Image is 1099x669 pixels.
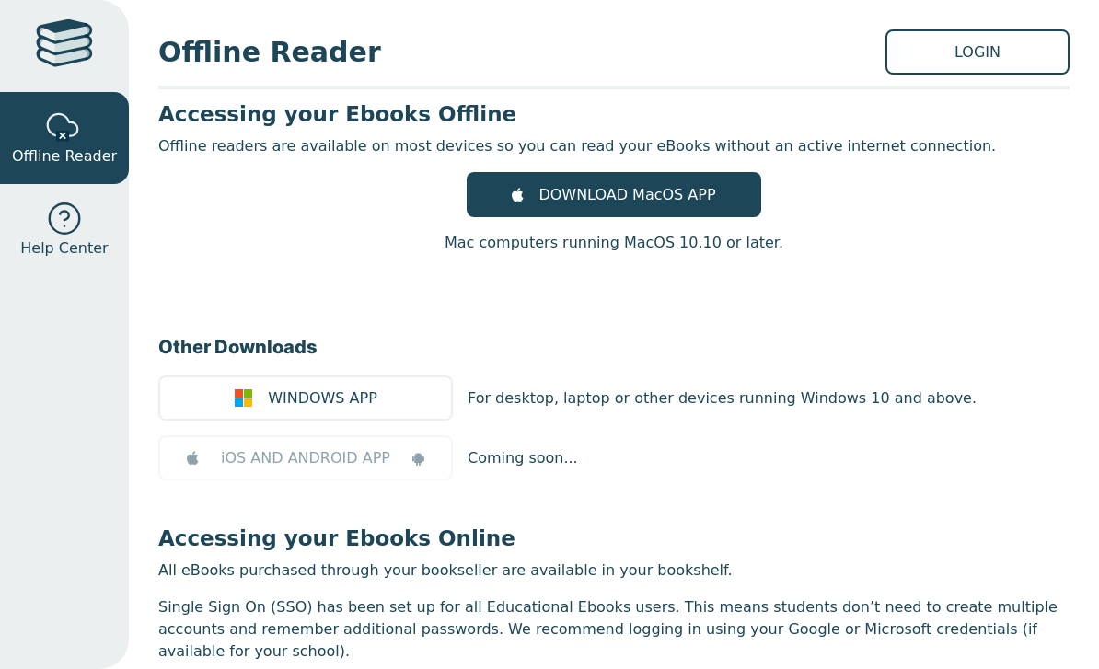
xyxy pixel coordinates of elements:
span: iOS AND ANDROID APP [221,447,390,469]
span: Help Center [20,237,108,260]
h3: Other Downloads [158,333,1070,361]
p: Coming soon... [468,447,578,469]
p: All eBooks purchased through your bookseller are available in your bookshelf. [158,559,1070,582]
p: Single Sign On (SSO) has been set up for all Educational Ebooks users. This means students don’t ... [158,596,1070,663]
h3: Accessing your Ebooks Offline [158,100,1070,128]
span: DOWNLOAD MacOS APP [538,184,715,206]
p: Offline readers are available on most devices so you can read your eBooks without an active inter... [158,135,1070,157]
a: WINDOWS APP [158,375,453,421]
a: DOWNLOAD MacOS APP [467,172,761,217]
p: Mac computers running MacOS 10.10 or later. [445,232,783,254]
span: Offline Reader [12,145,117,167]
h3: Accessing your Ebooks Online [158,525,1070,552]
span: WINDOWS APP [268,387,377,409]
a: LOGIN [885,29,1070,75]
p: For desktop, laptop or other devices running Windows 10 and above. [468,387,977,409]
span: Offline Reader [158,31,885,73]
